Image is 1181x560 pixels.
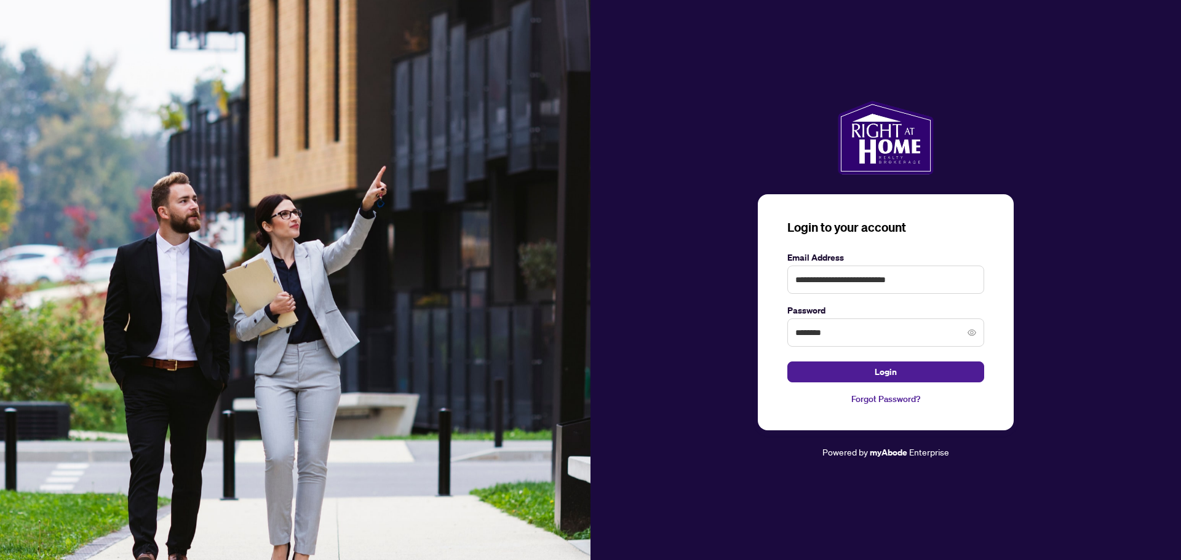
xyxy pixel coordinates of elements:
img: ma-logo [838,101,933,175]
span: Enterprise [909,446,949,457]
h3: Login to your account [787,219,984,236]
keeper-lock: Open Keeper Popup [949,325,964,340]
label: Password [787,304,984,317]
a: Forgot Password? [787,392,984,406]
span: eye [968,328,976,337]
button: Login [787,361,984,382]
span: Powered by [822,446,868,457]
keeper-lock: Open Keeper Popup [962,272,977,287]
a: myAbode [870,446,907,459]
label: Email Address [787,251,984,264]
span: Login [875,362,897,382]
